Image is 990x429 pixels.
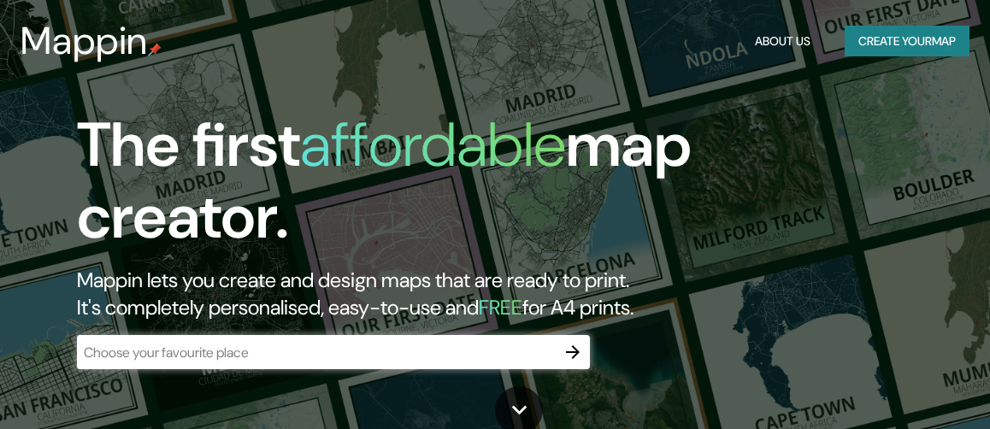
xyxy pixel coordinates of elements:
h2: Mappin lets you create and design maps that are ready to print. It's completely personalised, eas... [77,267,869,321]
img: mappin-pin [148,43,162,56]
h1: The first map creator. [77,109,869,267]
h1: affordable [300,105,566,185]
h5: FREE [479,294,522,320]
button: About Us [748,26,817,57]
h3: Mappin [21,19,148,63]
button: Create yourmap [845,26,969,57]
input: Choose your favourite place [77,343,556,362]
